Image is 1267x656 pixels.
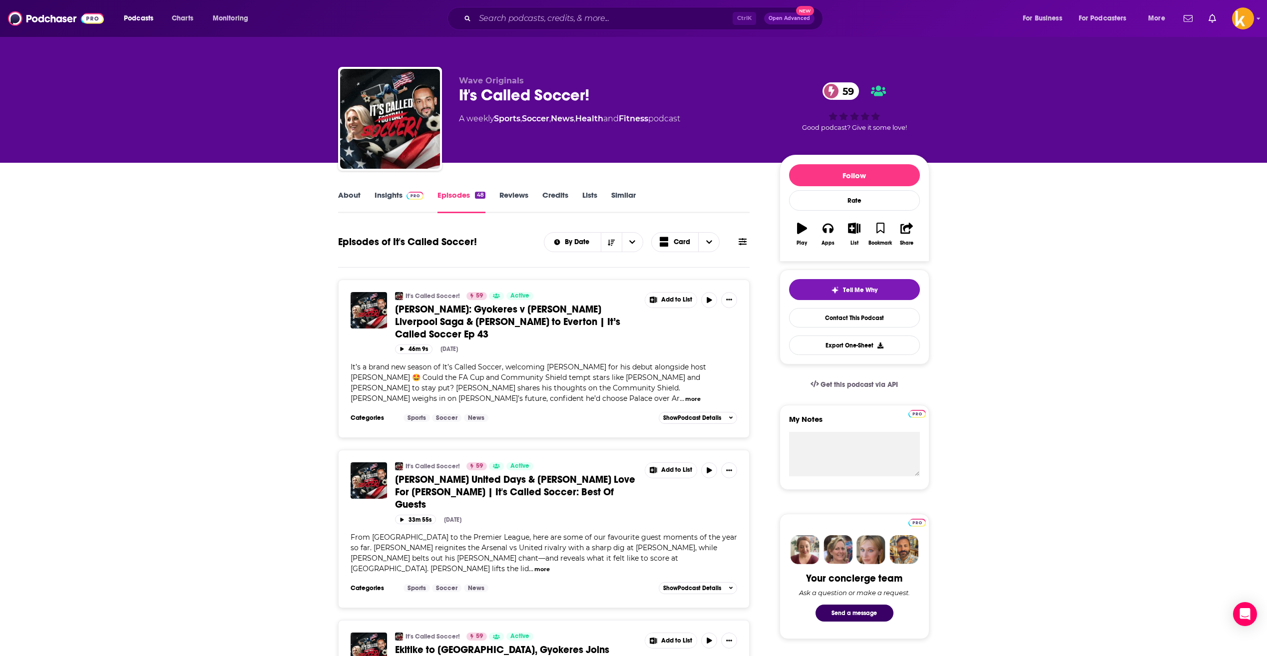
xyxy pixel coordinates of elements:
[1232,7,1254,29] span: Logged in as sshawan
[475,192,485,199] div: 48
[823,82,859,100] a: 59
[206,10,261,26] button: open menu
[395,303,638,340] a: [PERSON_NAME]: Gyokeres v [PERSON_NAME] Liverpool Saga & [PERSON_NAME] to Everton | It’s Called S...
[1141,10,1178,26] button: open menu
[1079,11,1127,25] span: For Podcasters
[8,9,104,28] img: Podchaser - Follow, Share and Rate Podcasts
[351,584,396,592] h3: Categories
[833,82,859,100] span: 59
[544,239,601,246] button: open menu
[534,565,550,574] button: more
[510,632,529,642] span: Active
[440,345,458,352] div: [DATE]
[340,69,440,169] a: It's Called Soccer!
[645,463,697,478] button: Show More Button
[764,12,815,24] button: Open AdvancedNew
[611,190,636,213] a: Similar
[338,190,361,213] a: About
[797,240,807,246] div: Play
[908,410,926,418] img: Podchaser Pro
[822,240,835,246] div: Apps
[475,10,733,26] input: Search podcasts, credits, & more...
[395,633,403,641] a: It's Called Soccer!
[661,637,692,645] span: Add to List
[351,362,706,403] span: It’s a brand new season of It’s Called Soccer, welcoming [PERSON_NAME] for his debut alongside ho...
[802,124,907,131] span: Good podcast? Give it some love!
[542,190,568,213] a: Credits
[1232,7,1254,29] img: User Profile
[789,414,920,432] label: My Notes
[850,240,858,246] div: List
[1148,11,1165,25] span: More
[459,113,680,125] div: A weekly podcast
[476,632,483,642] span: 59
[663,414,721,421] span: Show Podcast Details
[789,308,920,328] a: Contact This Podcast
[663,585,721,592] span: Show Podcast Details
[908,519,926,527] img: Podchaser Pro
[601,233,622,252] button: Sort Direction
[444,516,461,523] div: [DATE]
[816,605,893,622] button: Send a message
[908,408,926,418] a: Pro website
[432,584,461,592] a: Soccer
[575,114,603,123] a: Health
[868,240,892,246] div: Bookmark
[395,473,638,511] a: [PERSON_NAME] United Days & [PERSON_NAME] Love For [PERSON_NAME] | It's Called Soccer: Best Of Gu...
[565,239,593,246] span: By Date
[117,10,166,26] button: open menu
[803,372,906,397] a: Get this podcast via API
[685,395,701,403] button: more
[721,292,737,308] button: Show More Button
[780,76,929,138] div: 59Good podcast? Give it some love!
[375,190,424,213] a: InsightsPodchaser Pro
[791,535,820,564] img: Sydney Profile
[165,10,199,26] a: Charts
[651,232,720,252] h2: Choose View
[1233,602,1257,626] div: Open Intercom Messenger
[406,633,460,641] a: It's Called Soccer!
[432,414,461,422] a: Soccer
[645,633,697,648] button: Show More Button
[900,240,913,246] div: Share
[351,292,387,328] img: Theo Walcott: Gyokeres v Sesko, Isak Liverpool Saga & Grealish to Everton | It’s Called Soccer Ep 43
[351,462,387,499] img: Gary Neville's United Days & JJ Watt's Love For James Trafford | It's Called Soccer: Best Of Guests
[406,292,460,300] a: It's Called Soccer!
[1016,10,1075,26] button: open menu
[659,412,738,424] button: ShowPodcast Details
[574,114,575,123] span: ,
[1072,10,1141,26] button: open menu
[529,564,533,573] span: ...
[582,190,597,213] a: Lists
[622,233,643,252] button: open menu
[520,114,522,123] span: ,
[733,12,756,25] span: Ctrl K
[522,114,549,123] a: Soccer
[351,533,737,573] span: From [GEOGRAPHIC_DATA] to the Premier League, here are some of our favourite guest moments of the...
[124,11,153,25] span: Podcasts
[889,535,918,564] img: Jon Profile
[395,292,403,300] img: It's Called Soccer!
[476,461,483,471] span: 59
[821,380,898,389] span: Get this podcast via API
[464,414,488,422] a: News
[603,114,619,123] span: and
[395,515,436,524] button: 33m 55s
[476,291,483,301] span: 59
[395,303,620,340] span: [PERSON_NAME]: Gyokeres v [PERSON_NAME] Liverpool Saga & [PERSON_NAME] to Everton | It’s Called S...
[661,466,692,474] span: Add to List
[395,344,432,354] button: 46m 9s
[674,239,690,246] span: Card
[406,462,460,470] a: It's Called Soccer!
[464,584,488,592] a: News
[841,216,867,252] button: List
[619,114,648,123] a: Fitness
[824,535,852,564] img: Barbara Profile
[506,462,533,470] a: Active
[645,293,697,308] button: Show More Button
[395,462,403,470] img: It's Called Soccer!
[338,236,477,248] h1: Episodes of It's Called Soccer!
